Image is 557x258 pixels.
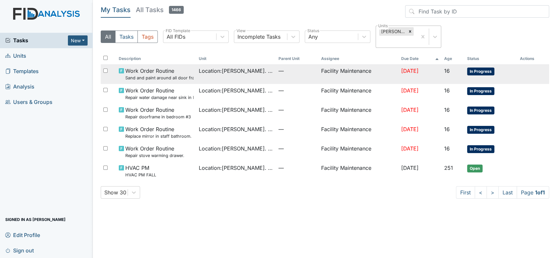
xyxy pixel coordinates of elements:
span: Location : [PERSON_NAME]. ICF [199,145,274,152]
h5: My Tasks [101,5,131,14]
span: — [278,87,316,94]
div: [PERSON_NAME]. ICF [379,27,406,36]
span: — [278,125,316,133]
span: [DATE] [401,126,419,132]
td: Facility Maintenance [319,64,399,84]
span: Location : [PERSON_NAME]. ICF [199,106,274,114]
th: Toggle SortBy [464,53,517,64]
span: Templates [5,66,39,76]
span: Location : [PERSON_NAME]. ICF [199,87,274,94]
span: Signed in as [PERSON_NAME] [5,214,66,225]
button: Tasks [115,30,138,43]
span: Location : [PERSON_NAME]. ICF [199,164,274,172]
input: Toggle All Rows Selected [103,56,108,60]
span: 16 [444,145,450,152]
button: New [68,35,88,46]
div: Incomplete Tasks [237,33,280,41]
span: 16 [444,107,450,113]
th: Assignee [319,53,399,64]
small: Repair water damage near sink in HC bathroom. [125,94,194,101]
button: Tags [137,30,158,43]
span: Units [5,51,26,61]
span: 16 [444,126,450,132]
span: Open [467,165,483,172]
td: Facility Maintenance [319,142,399,161]
th: Toggle SortBy [196,53,276,64]
a: < [475,186,487,199]
input: Find Task by ID [405,5,549,18]
small: Sand and paint around all door frames [125,75,194,81]
small: HVAC PM FALL [125,172,156,178]
small: Repair stove warming drawer. [125,152,184,159]
span: [DATE] [401,68,419,74]
th: Toggle SortBy [442,53,464,64]
td: Facility Maintenance [319,103,399,123]
span: Work Order Routine Sand and paint around all door frames [125,67,194,81]
div: Show 30 [104,189,126,196]
span: [DATE] [401,107,419,113]
span: 251 [444,165,453,171]
span: [DATE] [401,165,419,171]
div: Type filter [101,30,158,43]
button: All [101,30,115,43]
span: In Progress [467,145,494,153]
span: Work Order Routine Repair water damage near sink in HC bathroom. [125,87,194,101]
span: Users & Groups [5,97,52,107]
div: All FIDs [167,33,185,41]
nav: task-pagination [456,186,549,199]
td: Facility Maintenance [319,123,399,142]
a: First [456,186,475,199]
span: — [278,145,316,152]
th: Toggle SortBy [116,53,196,64]
span: Location : [PERSON_NAME]. ICF [199,125,274,133]
a: Tasks [5,36,68,44]
span: Analysis [5,82,34,92]
a: Last [498,186,517,199]
span: In Progress [467,126,494,134]
span: 16 [444,68,450,74]
th: Toggle SortBy [399,53,442,64]
span: [DATE] [401,145,419,152]
span: — [278,67,316,75]
td: Facility Maintenance [319,84,399,103]
strong: 1 of 1 [535,189,545,196]
small: Repair doorframe in bedroom #3 [125,114,191,120]
span: Location : [PERSON_NAME]. ICF [199,67,274,75]
span: In Progress [467,68,494,75]
td: Facility Maintenance [319,161,399,181]
span: 16 [444,87,450,94]
th: Actions [517,53,549,64]
span: Page [517,186,549,199]
span: [DATE] [401,87,419,94]
span: In Progress [467,87,494,95]
span: Work Order Routine Replace mirror in staff bathroom. [125,125,192,139]
span: HVAC PM HVAC PM FALL [125,164,156,178]
small: Replace mirror in staff bathroom. [125,133,192,139]
span: — [278,106,316,114]
th: Toggle SortBy [276,53,319,64]
span: In Progress [467,107,494,114]
span: — [278,164,316,172]
span: Sign out [5,245,34,255]
span: 1466 [169,6,184,14]
span: Work Order Routine Repair doorframe in bedroom #3 [125,106,191,120]
h5: All Tasks [136,5,184,14]
span: Work Order Routine Repair stove warming drawer. [125,145,184,159]
a: > [486,186,499,199]
span: Edit Profile [5,230,40,240]
div: Any [308,33,318,41]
